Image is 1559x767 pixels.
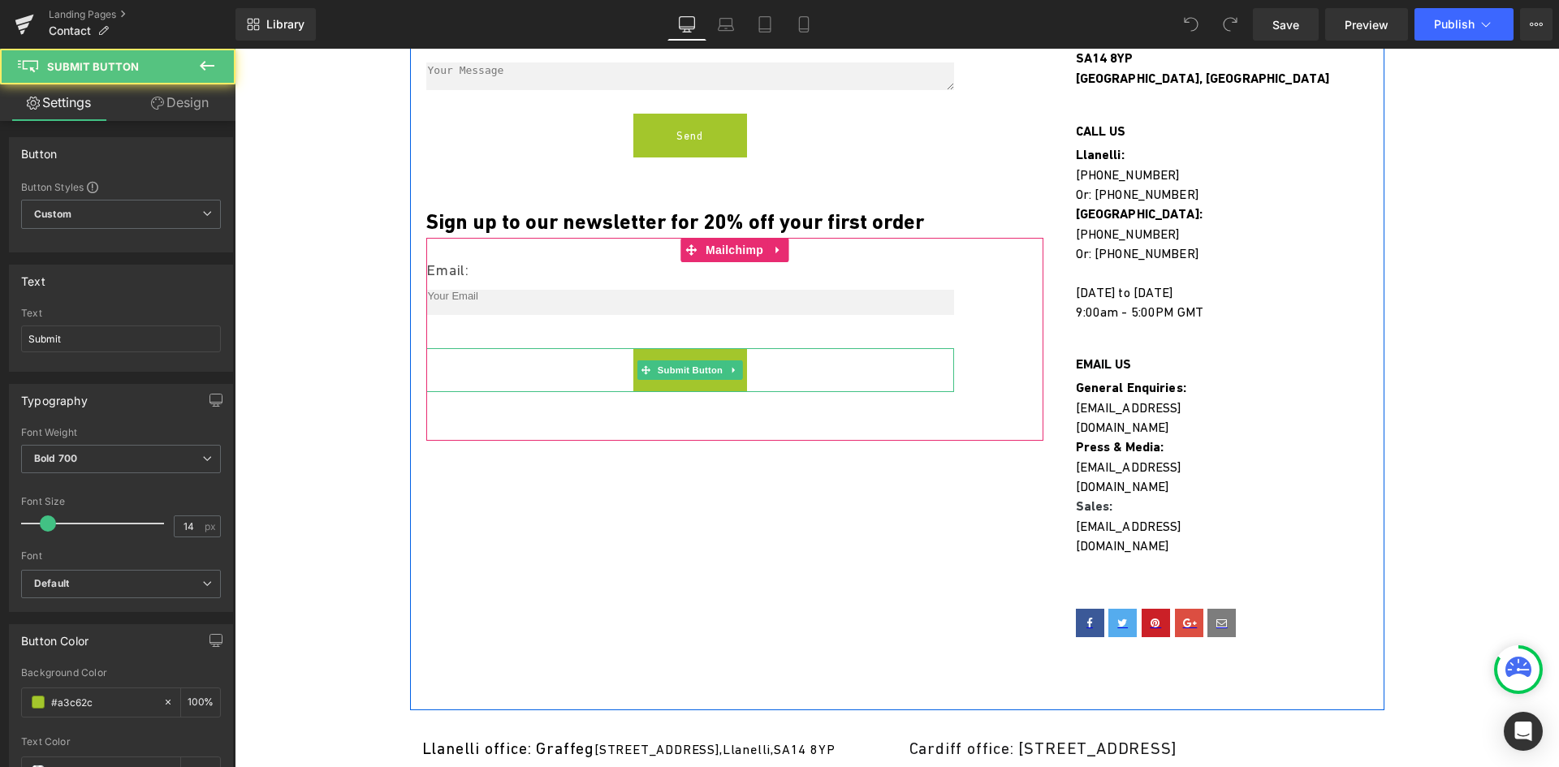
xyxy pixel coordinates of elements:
strong: Sales: [841,450,879,465]
span: 9:00am - 5:00PM GMT [841,256,969,270]
span: Submit Button [419,312,490,331]
span: Library [266,17,304,32]
div: Button Color [21,625,89,648]
a: Landing Pages [49,8,235,21]
strong: EMAIL US [841,308,897,323]
div: Text [21,265,45,288]
div: Button [21,138,57,161]
p: Email: [192,209,719,233]
span: [EMAIL_ADDRESS][DOMAIN_NAME] [841,390,947,445]
strong: Llanelli: [841,98,890,114]
div: % [181,688,220,717]
b: General Enquiries: [841,331,952,347]
strong: SA14 8YP [841,2,899,17]
strong: CALL US [841,75,892,90]
a: Mobile [784,8,823,41]
span: Submit Button [47,60,139,73]
span: [STREET_ADDRESS], [360,693,488,708]
div: Font Size [21,496,221,507]
div: Text Color [21,736,221,748]
span: [PHONE_NUMBER] [841,118,945,133]
span: Or: [PHONE_NUMBER] [841,98,964,153]
span: Contact [49,24,91,37]
span: [EMAIL_ADDRESS][DOMAIN_NAME] [841,331,952,386]
input: Color [51,693,155,711]
span: Llanelli office: Graffeg [188,690,601,709]
span: Preview [1345,16,1388,33]
span: px [205,521,218,532]
div: Open Intercom Messenger [1504,712,1543,751]
b: [GEOGRAPHIC_DATA]: [841,157,968,173]
span: Publish [1434,18,1475,31]
div: Typography [21,385,88,407]
strong: Sign up to our newsletter for 20% off your first order [192,161,689,185]
button: Undo [1175,8,1207,41]
span: [DATE] to [DATE] [841,236,939,251]
span: Llanelli, [488,693,539,708]
b: Press & Media: [841,390,930,406]
a: Preview [1325,8,1408,41]
span: Save [1272,16,1299,33]
span: SA14 8YP [539,693,600,708]
div: Font Weight [21,427,221,438]
a: Expand / Collapse [533,189,554,213]
input: Your Email [192,241,719,266]
span: [EMAIL_ADDRESS][DOMAIN_NAME] [841,470,947,504]
b: Custom [34,208,71,222]
a: Design [121,84,239,121]
div: Background Color [21,667,221,679]
button: More [1520,8,1553,41]
a: Expand / Collapse [491,312,508,331]
button: Send [399,65,512,109]
div: Button Styles [21,180,221,193]
button: Publish [1414,8,1514,41]
strong: [GEOGRAPHIC_DATA], [GEOGRAPHIC_DATA] [841,22,1095,37]
button: Redo [1214,8,1246,41]
span: [PHONE_NUMBER] Or: [PHONE_NUMBER] [841,157,968,212]
button: Submit [399,299,512,343]
span: Mailchimp [467,189,533,213]
b: Bold 700 [34,452,77,464]
div: Font [21,550,221,562]
span: Cardiff office: [STREET_ADDRESS] [675,690,942,709]
div: Text [21,308,221,319]
i: Default [34,577,69,591]
a: New Library [235,8,316,41]
a: Laptop [706,8,745,41]
a: Tablet [745,8,784,41]
a: Desktop [667,8,706,41]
